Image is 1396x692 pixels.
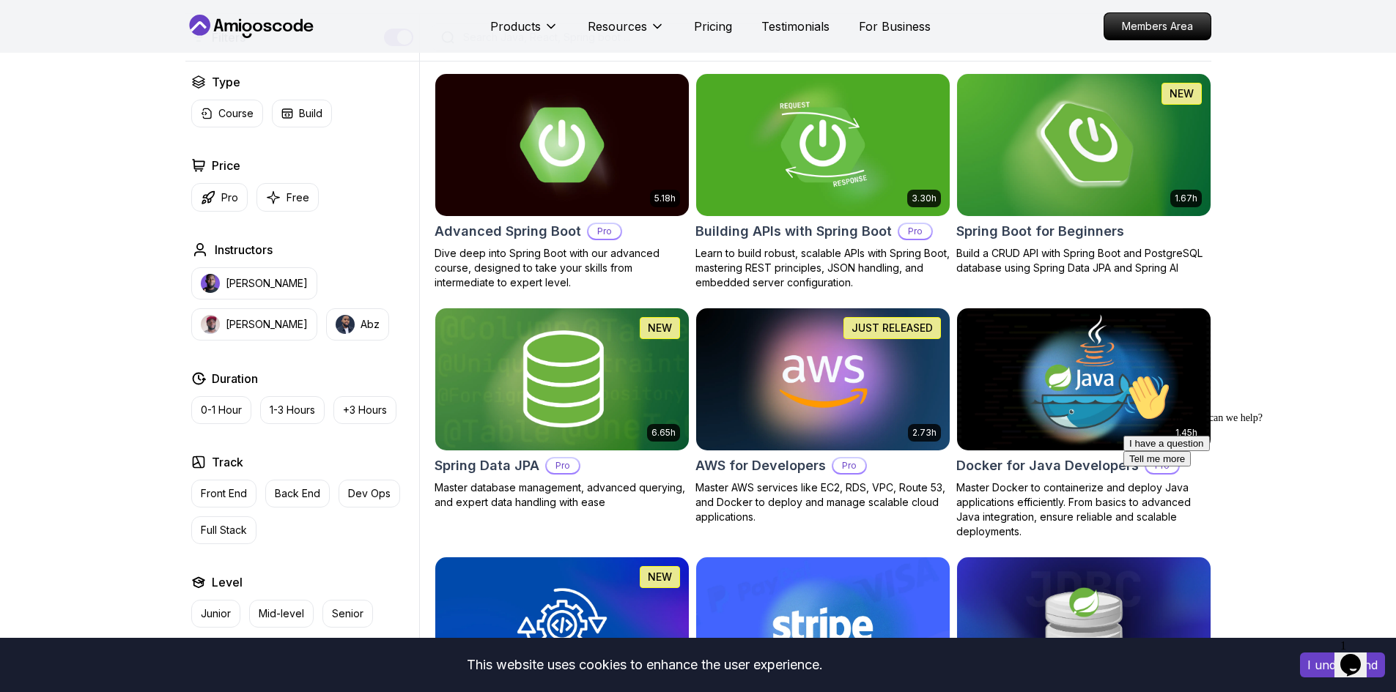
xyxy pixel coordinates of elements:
h2: Docker for Java Developers [956,455,1139,476]
a: Advanced Spring Boot card5.18hAdvanced Spring BootProDive deep into Spring Boot with our advanced... [435,73,690,290]
p: NEW [648,570,672,584]
div: This website uses cookies to enhance the user experience. [11,649,1278,681]
img: Building APIs with Spring Boot card [696,74,950,216]
a: For Business [859,18,931,35]
p: Build [299,106,322,121]
p: Master database management, advanced querying, and expert data handling with ease [435,480,690,510]
a: AWS for Developers card2.73hJUST RELEASEDAWS for DevelopersProMaster AWS services like EC2, RDS, ... [695,308,950,524]
h2: AWS for Developers [695,455,826,476]
p: [PERSON_NAME] [226,276,308,291]
h2: Track [212,453,243,471]
button: 0-1 Hour [191,396,251,424]
p: 3.30h [912,193,937,204]
h2: Advanced Spring Boot [435,221,581,242]
p: JUST RELEASED [852,321,933,335]
p: Pro [899,224,931,239]
p: 0-1 Hour [201,403,242,417]
a: Docker for Java Developers card1.45hDocker for Java DevelopersProMaster Docker to containerize an... [956,308,1211,539]
h2: Price [212,157,240,174]
p: Master AWS services like EC2, RDS, VPC, Route 53, and Docker to deploy and manage scalable cloud ... [695,480,950,524]
h2: Duration [212,370,258,387]
p: Free [287,190,309,205]
img: :wave: [6,6,53,53]
button: Pro [191,183,248,212]
p: Pro [547,458,579,473]
p: Master Docker to containerize and deploy Java applications efficiently. From basics to advanced J... [956,480,1211,539]
button: Free [256,183,319,212]
button: instructor img[PERSON_NAME] [191,308,317,341]
button: instructor imgAbz [326,308,389,341]
img: Docker for Java Developers card [957,308,1211,450]
p: Dev Ops [348,486,391,501]
button: Tell me more [6,83,73,98]
p: Course [218,106,254,121]
h2: Spring Boot for Beginners [956,221,1124,242]
button: +3 Hours [333,396,396,424]
img: instructor img [201,315,220,334]
p: Pro [221,190,238,205]
iframe: chat widget [1118,368,1381,626]
a: Members Area [1104,12,1211,40]
button: 1-3 Hours [260,396,325,424]
a: Testimonials [761,18,830,35]
span: Hi! How can we help? [6,44,145,55]
a: Pricing [694,18,732,35]
button: Mid-level [249,600,314,628]
h2: Level [212,573,243,591]
img: instructor img [201,274,220,293]
button: I have a question [6,67,92,83]
div: 👋Hi! How can we help?I have a questionTell me more [6,6,270,98]
p: 2.73h [912,427,937,439]
img: Spring Boot for Beginners card [950,70,1216,219]
button: Products [490,18,558,47]
img: AWS for Developers card [696,308,950,450]
p: Pro [833,458,865,473]
p: 1.67h [1175,193,1197,204]
p: Resources [588,18,647,35]
p: Senior [332,606,363,621]
button: Back End [265,480,330,507]
a: Spring Data JPA card6.65hNEWSpring Data JPAProMaster database management, advanced querying, and ... [435,308,690,510]
button: Resources [588,18,665,47]
img: Advanced Spring Boot card [435,74,689,216]
button: Front End [191,480,256,507]
h2: Spring Data JPA [435,455,539,476]
button: Full Stack [191,516,256,544]
button: Senior [322,600,373,628]
button: Accept cookies [1300,652,1385,677]
p: Back End [275,486,320,501]
iframe: chat widget [1334,633,1381,677]
p: Pro [588,224,621,239]
button: instructor img[PERSON_NAME] [191,267,317,300]
button: Dev Ops [339,480,400,507]
p: Members Area [1104,13,1211,40]
p: 1-3 Hours [270,403,315,417]
p: Build a CRUD API with Spring Boot and PostgreSQL database using Spring Data JPA and Spring AI [956,246,1211,275]
button: Build [272,100,332,127]
h2: Instructors [215,241,273,258]
p: Abz [361,317,380,332]
p: +3 Hours [343,403,387,417]
p: Products [490,18,541,35]
p: 5.18h [654,193,676,204]
img: instructor img [336,315,355,334]
p: Mid-level [259,606,304,621]
p: NEW [648,321,672,335]
p: Front End [201,486,247,501]
p: Learn to build robust, scalable APIs with Spring Boot, mastering REST principles, JSON handling, ... [695,246,950,290]
button: Course [191,100,263,127]
img: Spring Data JPA card [435,308,689,450]
p: NEW [1170,86,1194,101]
button: Junior [191,600,240,628]
p: [PERSON_NAME] [226,317,308,332]
p: Full Stack [201,523,247,537]
p: Junior [201,606,231,621]
h2: Type [212,73,240,91]
a: Spring Boot for Beginners card1.67hNEWSpring Boot for BeginnersBuild a CRUD API with Spring Boot ... [956,73,1211,275]
p: 6.65h [651,427,676,439]
p: Dive deep into Spring Boot with our advanced course, designed to take your skills from intermedia... [435,246,690,290]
